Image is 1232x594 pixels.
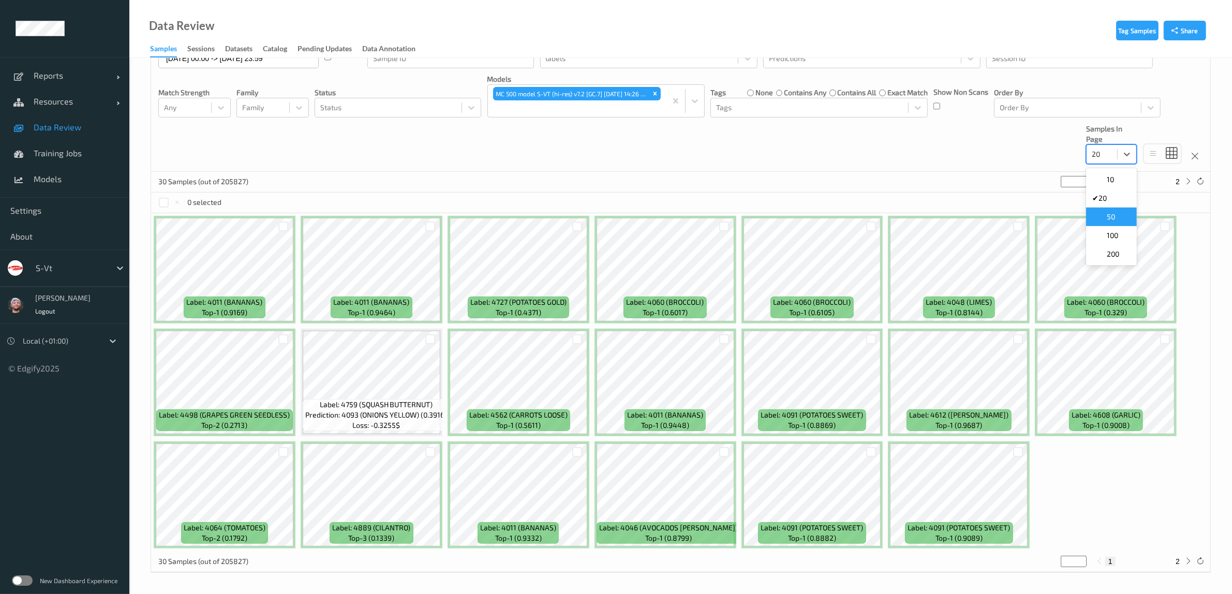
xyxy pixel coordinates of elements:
[1107,212,1115,222] span: 50
[645,533,692,543] span: top-1 (0.8799)
[908,523,1010,533] span: Label: 4091 (POTATOES SWEET)
[352,420,400,430] span: Loss: -0.3255$
[643,307,688,318] span: top-1 (0.6017)
[933,87,988,97] p: Show Non Scans
[186,297,262,307] span: Label: 4011 (BANANAS)
[149,21,214,31] div: Data Review
[348,533,394,543] span: top-3 (0.1339)
[1082,420,1130,430] span: top-1 (0.9008)
[1107,174,1114,185] span: 10
[496,420,541,430] span: top-1 (0.5611)
[159,410,290,420] span: Label: 4498 (GRAPES GREEN SEEDLESS)
[1099,193,1107,203] span: 20
[493,87,650,100] div: MC 500 model S-VT (hi-res) v7.2 [GC.7] [DATE] 14:26 Auto Save
[761,523,864,533] span: Label: 4091 (POTATOES SWEET)
[936,533,983,543] span: top-1 (0.9089)
[887,87,928,98] label: exact match
[263,43,287,56] div: Catalog
[184,523,265,533] span: Label: 4064 (TOMATOES)
[627,297,704,307] span: Label: 4060 (BROCCOLI)
[201,420,247,430] span: top-2 (0.2713)
[480,523,556,533] span: Label: 4011 (BANANAS)
[774,297,851,307] span: Label: 4060 (BROCCOLI)
[187,43,215,56] div: Sessions
[348,307,395,318] span: top-1 (0.9464)
[305,410,447,420] span: Prediction: 4093 (ONIONS YELLOW) (0.3916)
[225,42,263,56] a: Datasets
[263,42,298,56] a: Catalog
[298,43,352,56] div: Pending Updates
[496,307,541,318] span: top-1 (0.4371)
[362,43,415,56] div: Data Annotation
[202,533,247,543] span: top-2 (0.1792)
[936,307,983,318] span: top-1 (0.8144)
[1092,193,1099,203] span: ✔
[150,43,177,57] div: Samples
[236,87,309,98] p: Family
[936,420,982,430] span: top-1 (0.9687)
[188,197,222,207] p: 0 selected
[909,410,1008,420] span: Label: 4612 ([PERSON_NAME])
[1086,124,1137,144] p: Samples In Page
[994,87,1161,98] p: Order By
[332,523,410,533] span: Label: 4889 (CILANTRO)
[298,42,362,56] a: Pending Updates
[320,399,433,410] span: Label: 4759 (SQUASH BUTTERNUT)
[1067,297,1145,307] span: Label: 4060 (BROCCOLI)
[761,410,864,420] span: Label: 4091 (POTATOES SWEET)
[1116,21,1159,40] button: Tag Samples
[1072,410,1140,420] span: Label: 4608 (GARLIC)
[225,43,253,56] div: Datasets
[837,87,876,98] label: contains all
[1105,557,1116,566] button: 1
[627,410,703,420] span: Label: 4011 (BANANAS)
[470,297,567,307] span: Label: 4727 (POTATOES GOLD)
[187,42,225,56] a: Sessions
[784,87,826,98] label: contains any
[649,87,661,100] div: Remove MC 500 model S-VT (hi-res) v7.2 [GC.7] 2025-10-08 14:26 Auto Save
[333,297,409,307] span: Label: 4011 (BANANAS)
[1164,21,1206,40] button: Share
[158,556,248,567] p: 30 Samples (out of 205827)
[202,307,247,318] span: top-1 (0.9169)
[710,87,726,98] p: Tags
[158,87,231,98] p: Match Strength
[495,533,542,543] span: top-1 (0.9332)
[1085,307,1127,318] span: top-1 (0.329)
[641,420,689,430] span: top-1 (0.9448)
[789,420,836,430] span: top-1 (0.8869)
[790,307,835,318] span: top-1 (0.6105)
[788,533,836,543] span: top-1 (0.8882)
[1107,230,1118,241] span: 100
[150,42,187,57] a: Samples
[1172,177,1183,186] button: 2
[599,523,738,533] span: Label: 4046 (AVOCADOS [PERSON_NAME])
[158,176,248,187] p: 30 Samples (out of 205827)
[926,297,992,307] span: Label: 4048 (LIMES)
[469,410,568,420] span: Label: 4562 (CARROTS LOOSE)
[755,87,773,98] label: none
[1107,249,1119,259] span: 200
[315,87,481,98] p: Status
[362,42,426,56] a: Data Annotation
[1172,557,1183,566] button: 2
[487,74,705,84] p: Models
